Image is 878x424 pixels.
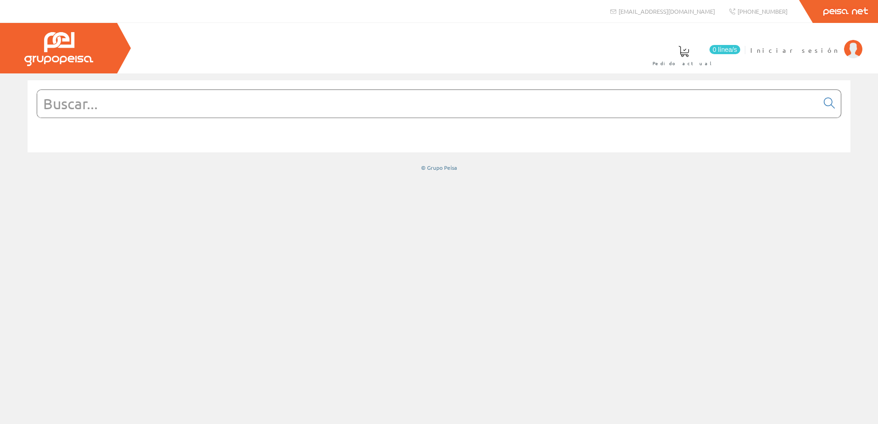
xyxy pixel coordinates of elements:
input: Buscar... [37,90,818,117]
span: Pedido actual [653,59,715,68]
span: Iniciar sesión [750,45,839,55]
span: 0 línea/s [709,45,740,54]
a: Iniciar sesión [750,38,862,47]
span: [EMAIL_ADDRESS][DOMAIN_NAME] [619,7,715,15]
img: Grupo Peisa [24,32,93,66]
div: © Grupo Peisa [28,164,850,172]
span: [PHONE_NUMBER] [737,7,788,15]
